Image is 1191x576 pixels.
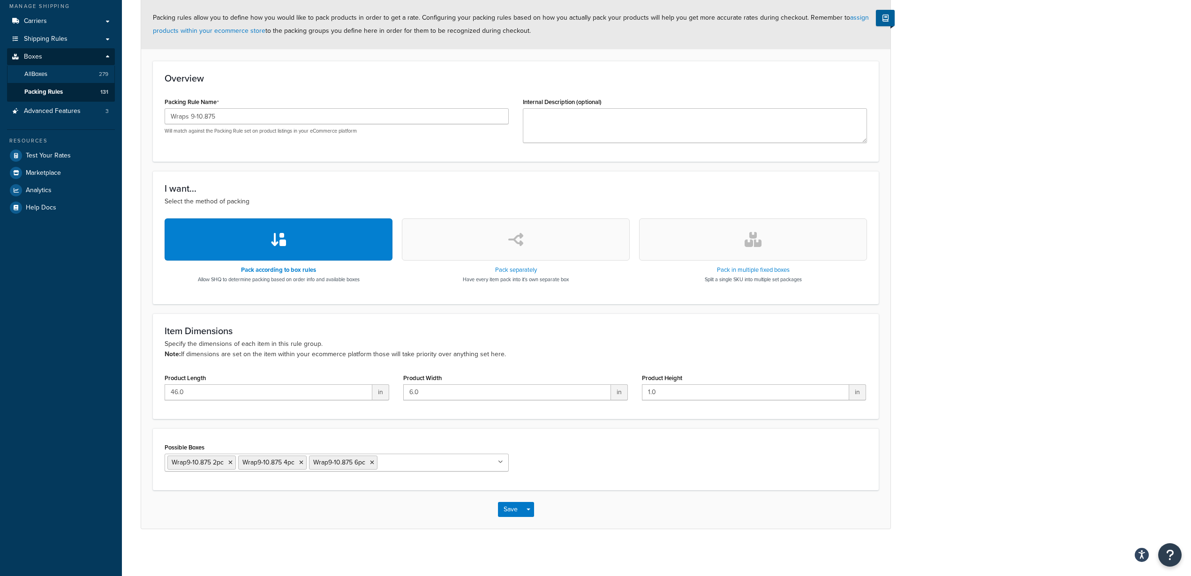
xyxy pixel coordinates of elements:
p: Have every item pack into it's own separate box [463,276,569,283]
a: Analytics [7,182,115,199]
button: Save [498,502,523,517]
span: in [849,384,866,400]
label: Packing Rule Name [165,98,219,106]
h3: Pack according to box rules [198,267,360,273]
span: Shipping Rules [24,35,68,43]
a: AllBoxes279 [7,66,115,83]
button: Open Resource Center [1158,543,1182,567]
h3: Overview [165,73,867,83]
li: Packing Rules [7,83,115,101]
span: in [611,384,628,400]
a: Test Your Rates [7,147,115,164]
h3: Pack separately [463,267,569,273]
span: Wrap9-10.875 2pc [172,457,224,467]
span: 3 [106,107,109,115]
h3: Pack in multiple fixed boxes [705,267,802,273]
a: Help Docs [7,199,115,216]
p: Specify the dimensions of each item in this rule group. If dimensions are set on the item within ... [165,339,867,359]
p: Will match against the Packing Rule set on product listings in your eCommerce platform [165,127,509,135]
p: Allow SHQ to determine packing based on order info and available boxes [198,276,360,283]
p: Select the method of packing [165,196,867,207]
h3: Item Dimensions [165,326,867,336]
span: Advanced Features [24,107,81,115]
a: Advanced Features3 [7,103,115,120]
label: Product Length [165,374,206,382]
button: Show Help Docs [876,10,895,26]
a: Packing Rules131 [7,83,115,101]
span: Packing rules allow you to define how you would like to pack products in order to get a rate. Con... [153,13,869,36]
a: Boxes [7,48,115,66]
span: Packing Rules [24,88,63,96]
span: 279 [99,70,108,78]
div: Manage Shipping [7,2,115,10]
li: Advanced Features [7,103,115,120]
span: 131 [100,88,108,96]
span: Marketplace [26,169,61,177]
span: Wrap9-10.875 4pc [242,457,294,467]
span: Help Docs [26,204,56,212]
a: Shipping Rules [7,30,115,48]
a: Carriers [7,13,115,30]
a: Marketplace [7,165,115,181]
span: in [372,384,389,400]
label: Product Height [642,374,682,382]
span: Analytics [26,187,52,194]
span: Test Your Rates [26,152,71,160]
span: Boxes [24,53,42,61]
li: Boxes [7,48,115,102]
label: Product Width [403,374,442,382]
span: Wrap9-10.875 6pc [313,457,365,467]
b: Note: [165,349,181,359]
div: Resources [7,137,115,145]
p: Split a single SKU into multiple set packages [705,276,802,283]
label: Possible Boxes [165,444,204,451]
span: Carriers [24,17,47,25]
h3: I want... [165,183,867,194]
label: Internal Description (optional) [523,98,602,105]
span: All Boxes [24,70,47,78]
